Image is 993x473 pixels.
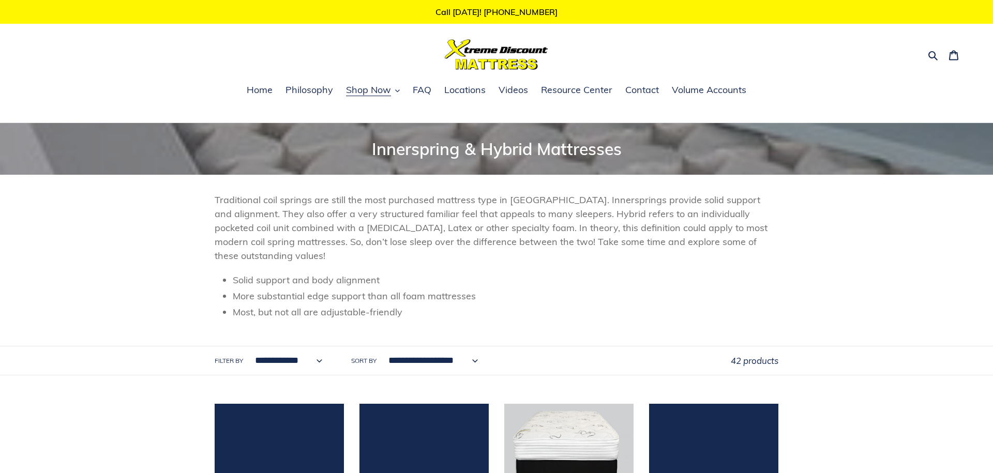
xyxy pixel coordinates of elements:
span: 42 products [731,355,778,366]
span: FAQ [413,84,431,96]
span: Locations [444,84,486,96]
span: Home [247,84,273,96]
span: Videos [499,84,528,96]
a: Contact [620,83,664,98]
li: Solid support and body alignment [233,273,778,287]
span: Philosophy [285,84,333,96]
label: Sort by [351,356,377,365]
span: Contact [625,84,659,96]
a: Resource Center [536,83,618,98]
span: Volume Accounts [672,84,746,96]
a: Volume Accounts [667,83,751,98]
a: Philosophy [280,83,338,98]
a: FAQ [408,83,437,98]
span: Resource Center [541,84,612,96]
li: Most, but not all are adjustable-friendly [233,305,778,319]
li: More substantial edge support than all foam mattresses [233,289,778,303]
span: Innerspring & Hybrid Mattresses [372,139,622,159]
button: Shop Now [341,83,405,98]
span: Shop Now [346,84,391,96]
img: Xtreme Discount Mattress [445,39,548,70]
a: Locations [439,83,491,98]
p: Traditional coil springs are still the most purchased mattress type in [GEOGRAPHIC_DATA]. Innersp... [215,193,778,263]
a: Home [242,83,278,98]
label: Filter by [215,356,243,365]
a: Videos [493,83,533,98]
